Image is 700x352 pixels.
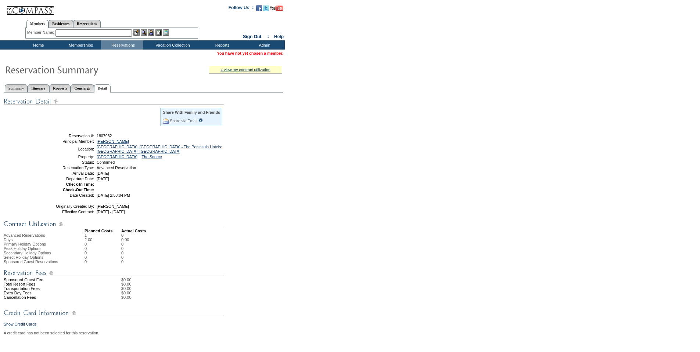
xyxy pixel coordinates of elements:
td: $0.00 [121,282,283,286]
img: Reservation Fees [4,268,224,277]
span: Select Holiday Options [4,255,43,260]
span: Advanced Reservations [4,233,45,237]
a: Requests [49,84,71,92]
td: Reservation Type: [42,166,94,170]
span: Confirmed [97,160,115,164]
a: Follow us on Twitter [263,7,269,12]
img: View [141,29,147,36]
a: Detail [94,84,111,92]
td: 0 [85,246,121,251]
td: Transportation Fees [4,286,85,291]
a: [GEOGRAPHIC_DATA] [97,155,137,159]
img: Contract Utilization [4,219,224,229]
img: Become our fan on Facebook [256,5,262,11]
a: Share via Email [170,119,197,123]
img: Subscribe to our YouTube Channel [270,6,283,11]
img: Reservations [155,29,162,36]
a: Residences [49,20,73,28]
td: Reservations [101,40,143,50]
td: $0.00 [121,286,283,291]
td: Extra Day Fees [4,291,85,295]
div: Member Name: [27,29,55,36]
td: Reports [200,40,243,50]
span: :: [266,34,269,39]
span: [PERSON_NAME] [97,204,129,208]
a: Itinerary [28,84,49,92]
img: Reservaton Summary [5,62,152,77]
img: Impersonate [148,29,154,36]
td: Total Resort Fees [4,282,85,286]
td: Sponsored Guest Fee [4,277,85,282]
td: Admin [243,40,285,50]
td: 0 [85,242,121,246]
span: Days [4,237,12,242]
span: [DATE] - [DATE] [97,210,125,214]
img: Reservation Detail [4,97,224,106]
img: b_calculator.gif [163,29,169,36]
span: [DATE] 2:58:04 PM [97,193,130,197]
td: Reservation #: [42,134,94,138]
a: Concierge [71,84,94,92]
span: [DATE] [97,177,109,181]
a: Show Credit Cards [4,322,36,326]
a: [GEOGRAPHIC_DATA], [GEOGRAPHIC_DATA] - The Peninsula Hotels: [GEOGRAPHIC_DATA], [GEOGRAPHIC_DATA] [97,145,222,153]
td: Status: [42,160,94,164]
a: Sign Out [243,34,261,39]
span: You have not yet chosen a member. [217,51,283,55]
td: 0 [85,251,121,255]
td: 2.00 [85,237,121,242]
span: Peak Holiday Options [4,246,41,251]
span: [DATE] [97,171,109,175]
div: A credit card has not been selected for this reservation. [4,331,283,335]
td: Memberships [59,40,101,50]
td: Planned Costs [85,229,121,233]
span: Secondary Holiday Options [4,251,51,255]
span: Advanced Reservation [97,166,136,170]
td: Location: [42,145,94,153]
td: 0 [121,242,129,246]
td: 0.00 [121,237,129,242]
td: Vacation Collection [143,40,200,50]
img: Follow us on Twitter [263,5,269,11]
td: 0 [121,246,129,251]
td: Date Created: [42,193,94,197]
td: Actual Costs [121,229,283,233]
td: 1 [85,233,121,237]
td: Home [17,40,59,50]
a: Help [274,34,284,39]
span: Primary Holiday Options [4,242,46,246]
td: $0.00 [121,295,283,300]
a: » view my contract utilization [220,68,270,72]
td: Cancellation Fees [4,295,85,300]
a: Become our fan on Facebook [256,7,262,12]
a: The Source [142,155,162,159]
a: Reservations [73,20,101,28]
td: 0 [85,260,121,264]
td: 0 [121,251,129,255]
img: b_edit.gif [133,29,140,36]
span: 1807932 [97,134,112,138]
td: 0 [121,260,129,264]
td: Departure Date: [42,177,94,181]
td: $0.00 [121,291,283,295]
td: Follow Us :: [229,4,255,13]
td: $0.00 [121,277,283,282]
span: Sponsored Guest Reservations [4,260,58,264]
a: Subscribe to our YouTube Channel [270,7,283,12]
img: Credit Card Information [4,308,224,317]
td: Effective Contract: [42,210,94,214]
td: Arrival Date: [42,171,94,175]
td: 0 [121,233,129,237]
a: Members [26,20,49,28]
td: 0 [85,255,121,260]
td: 0 [121,255,129,260]
td: Principal Member: [42,139,94,144]
input: What is this? [198,118,203,122]
strong: Check-Out Time: [63,188,94,192]
a: [PERSON_NAME] [97,139,129,144]
strong: Check-In Time: [66,182,94,186]
td: Property: [42,155,94,159]
div: Share With Family and Friends [163,110,220,115]
td: Originally Created By: [42,204,94,208]
a: Summary [5,84,28,92]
